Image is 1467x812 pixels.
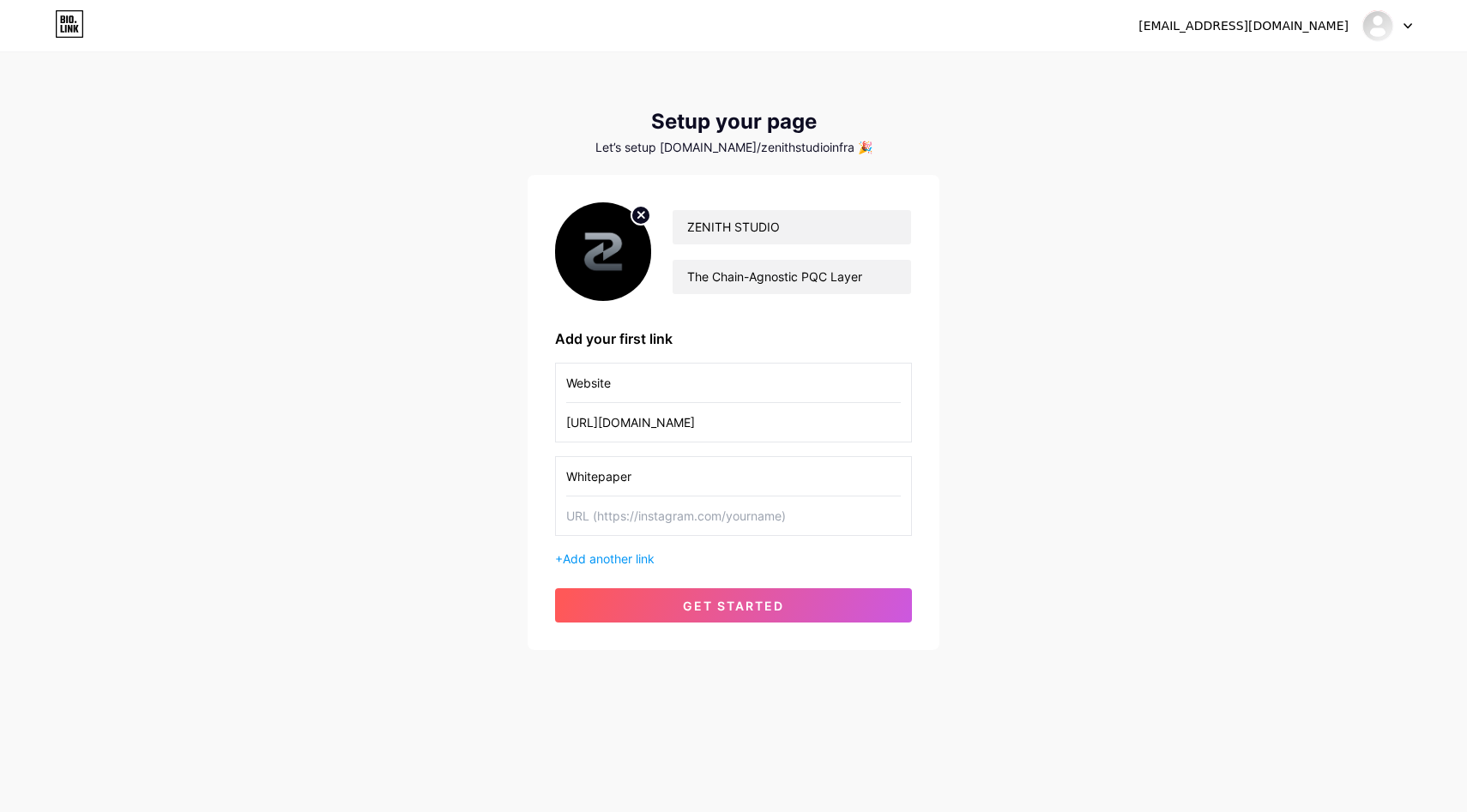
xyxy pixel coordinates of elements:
button: get started [555,588,912,623]
input: Link name (My Instagram) [566,364,901,402]
span: Add another link [563,551,655,566]
img: zenithstudioinfra [1361,9,1394,42]
input: bio [673,260,911,294]
input: URL (https://instagram.com/yourname) [566,403,901,442]
div: [EMAIL_ADDRESS][DOMAIN_NAME] [1138,17,1349,35]
input: URL (https://instagram.com/yourname) [566,496,901,535]
div: Add your first link [555,328,912,349]
div: Setup your page [528,110,939,134]
div: + [555,550,912,568]
div: Let’s setup [DOMAIN_NAME]/zenithstudioinfra 🎉 [528,141,939,154]
input: Your name [673,210,911,244]
img: profile pic [555,202,651,301]
input: Link name (My Instagram) [566,457,901,496]
span: get started [683,598,784,613]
